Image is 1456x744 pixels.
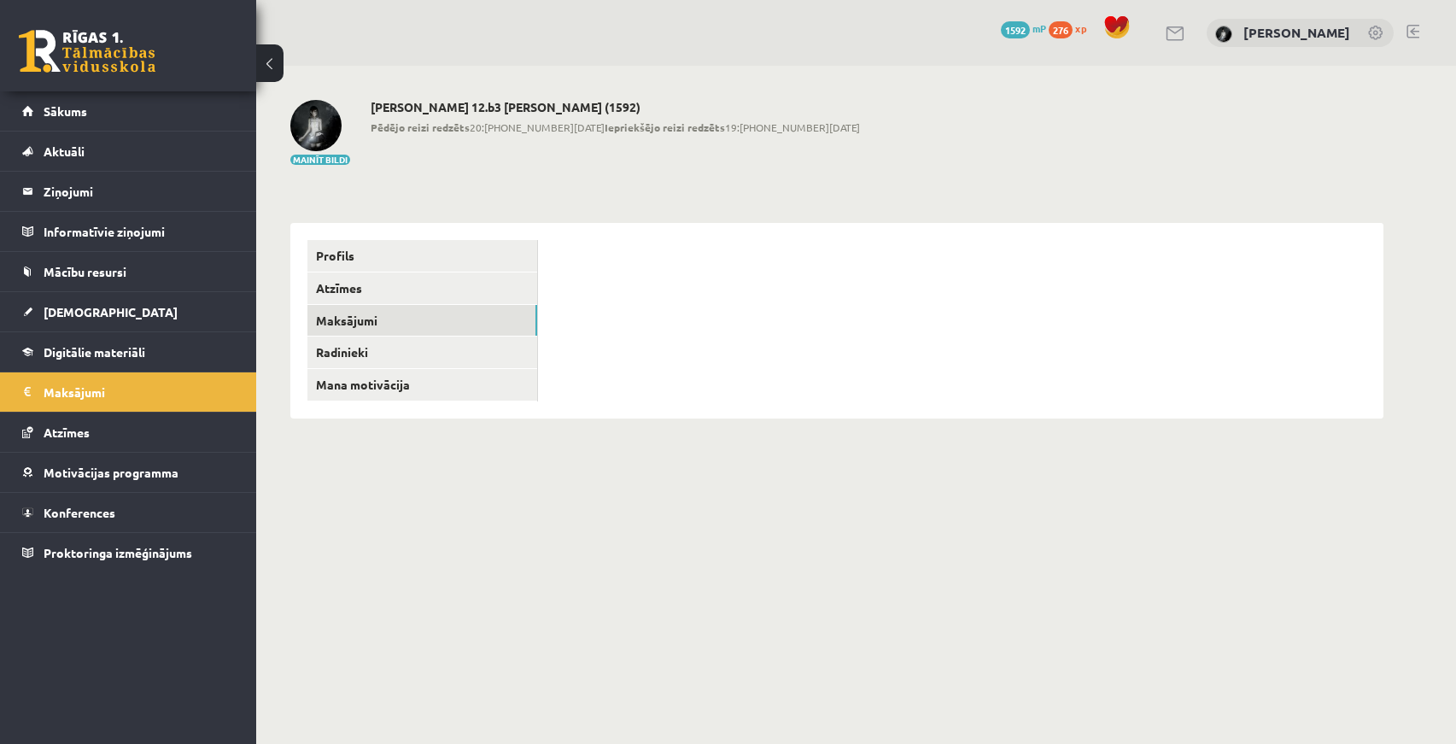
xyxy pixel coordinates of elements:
[1075,21,1086,35] span: xp
[44,344,145,360] span: Digitālie materiāli
[22,332,235,372] a: Digitālie materiāli
[22,533,235,572] a: Proktoringa izmēģinājums
[371,120,470,134] b: Pēdējo reizi redzēts
[22,493,235,532] a: Konferences
[22,91,235,131] a: Sākums
[22,252,235,291] a: Mācību resursi
[1032,21,1046,35] span: mP
[22,132,235,171] a: Aktuāli
[44,144,85,159] span: Aktuāli
[44,425,90,440] span: Atzīmes
[22,292,235,331] a: [DEMOGRAPHIC_DATA]
[1215,26,1232,43] img: Katrīna Radvila
[44,103,87,119] span: Sākums
[307,337,537,368] a: Radinieki
[1049,21,1073,38] span: 276
[1001,21,1030,38] span: 1592
[22,212,235,251] a: Informatīvie ziņojumi
[371,120,860,135] span: 20:[PHONE_NUMBER][DATE] 19:[PHONE_NUMBER][DATE]
[1243,24,1350,41] a: [PERSON_NAME]
[22,172,235,211] a: Ziņojumi
[22,372,235,412] a: Maksājumi
[307,369,537,401] a: Mana motivācija
[22,453,235,492] a: Motivācijas programma
[307,240,537,272] a: Profils
[307,305,537,337] a: Maksājumi
[44,505,115,520] span: Konferences
[44,172,235,211] legend: Ziņojumi
[22,413,235,452] a: Atzīmes
[307,272,537,304] a: Atzīmes
[19,30,155,73] a: Rīgas 1. Tālmācības vidusskola
[44,304,178,319] span: [DEMOGRAPHIC_DATA]
[1049,21,1095,35] a: 276 xp
[44,264,126,279] span: Mācību resursi
[44,212,235,251] legend: Informatīvie ziņojumi
[605,120,725,134] b: Iepriekšējo reizi redzēts
[44,545,192,560] span: Proktoringa izmēģinājums
[44,465,178,480] span: Motivācijas programma
[44,372,235,412] legend: Maksājumi
[1001,21,1046,35] a: 1592 mP
[290,100,342,151] img: Katrīna Radvila
[290,155,350,165] button: Mainīt bildi
[371,100,860,114] h2: [PERSON_NAME] 12.b3 [PERSON_NAME] (1592)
